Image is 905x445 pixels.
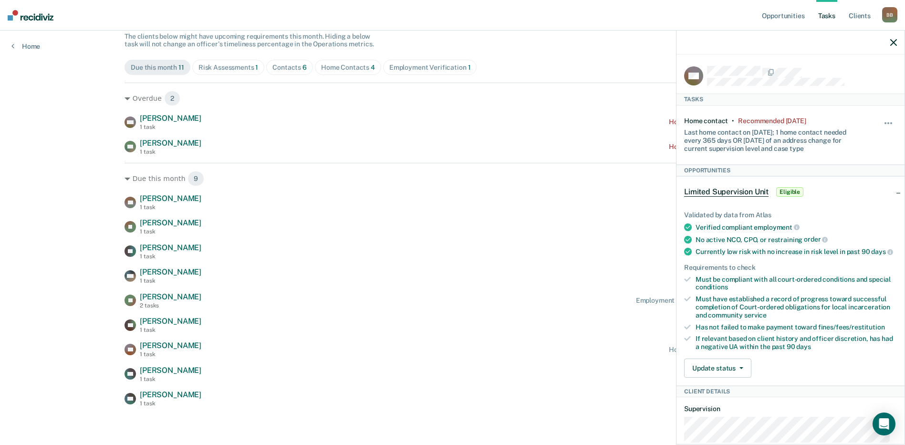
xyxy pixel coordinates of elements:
[140,243,201,252] span: [PERSON_NAME]
[178,64,184,71] span: 11
[131,64,184,72] div: Due this month
[696,295,897,319] div: Must have established a record of progress toward successful completion of Court-ordered obligati...
[669,346,780,354] div: Home contact recommended [DATE]
[140,277,201,284] div: 1 task
[321,64,375,72] div: Home Contacts
[140,204,201,211] div: 1 task
[468,64,471,71] span: 1
[684,264,897,272] div: Requirements to check
[696,323,897,331] div: Has not failed to make payment toward
[140,148,201,155] div: 1 task
[684,359,751,378] button: Update status
[164,91,180,106] span: 2
[684,117,728,125] div: Home contact
[669,143,780,151] div: Home contact recommended [DATE]
[140,267,201,276] span: [PERSON_NAME]
[11,42,40,51] a: Home
[696,275,897,292] div: Must be compliant with all court-ordered conditions and special conditions
[796,343,811,350] span: days
[140,341,201,350] span: [PERSON_NAME]
[140,228,201,235] div: 1 task
[754,223,799,231] span: employment
[744,311,767,319] span: service
[776,187,803,197] span: Eligible
[125,91,780,106] div: Overdue
[696,223,897,232] div: Verified compliant
[140,292,201,301] span: [PERSON_NAME]
[140,302,201,309] div: 2 tasks
[676,177,905,207] div: Limited Supervision UnitEligible
[272,64,307,72] div: Contacts
[882,7,897,22] div: B B
[140,400,201,407] div: 1 task
[198,64,259,72] div: Risk Assessments
[187,171,204,186] span: 9
[140,390,201,399] span: [PERSON_NAME]
[125,171,780,186] div: Due this month
[684,187,769,197] span: Limited Supervision Unit
[684,211,897,219] div: Validated by data from Atlas
[636,297,780,305] div: Employment Verification recommended [DATE]
[140,327,201,333] div: 1 task
[140,253,201,260] div: 1 task
[255,64,258,71] span: 1
[8,10,53,21] img: Recidiviz
[676,94,905,105] div: Tasks
[676,165,905,176] div: Opportunities
[696,335,897,351] div: If relevant based on client history and officer discretion, has had a negative UA within the past 90
[804,235,828,243] span: order
[140,376,201,382] div: 1 task
[140,317,201,326] span: [PERSON_NAME]
[732,117,734,125] div: •
[371,64,375,71] span: 4
[871,248,893,255] span: days
[140,218,201,227] span: [PERSON_NAME]
[818,323,885,331] span: fines/fees/restitution
[125,32,374,48] span: The clients below might have upcoming requirements this month. Hiding a below task will not chang...
[696,247,897,256] div: Currently low risk with no increase in risk level in past 90
[684,125,862,152] div: Last home contact on [DATE]; 1 home contact needed every 365 days OR [DATE] of an address change ...
[676,386,905,397] div: Client Details
[140,351,201,358] div: 1 task
[140,124,201,130] div: 1 task
[669,118,780,126] div: Home contact recommended [DATE]
[684,405,897,413] dt: Supervision
[140,114,201,123] span: [PERSON_NAME]
[873,413,895,435] div: Open Intercom Messenger
[140,138,201,148] span: [PERSON_NAME]
[140,194,201,203] span: [PERSON_NAME]
[696,235,897,244] div: No active NCO, CPO, or restraining
[738,117,806,125] div: Recommended 9 months ago
[389,64,471,72] div: Employment Verification
[140,366,201,375] span: [PERSON_NAME]
[302,64,307,71] span: 6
